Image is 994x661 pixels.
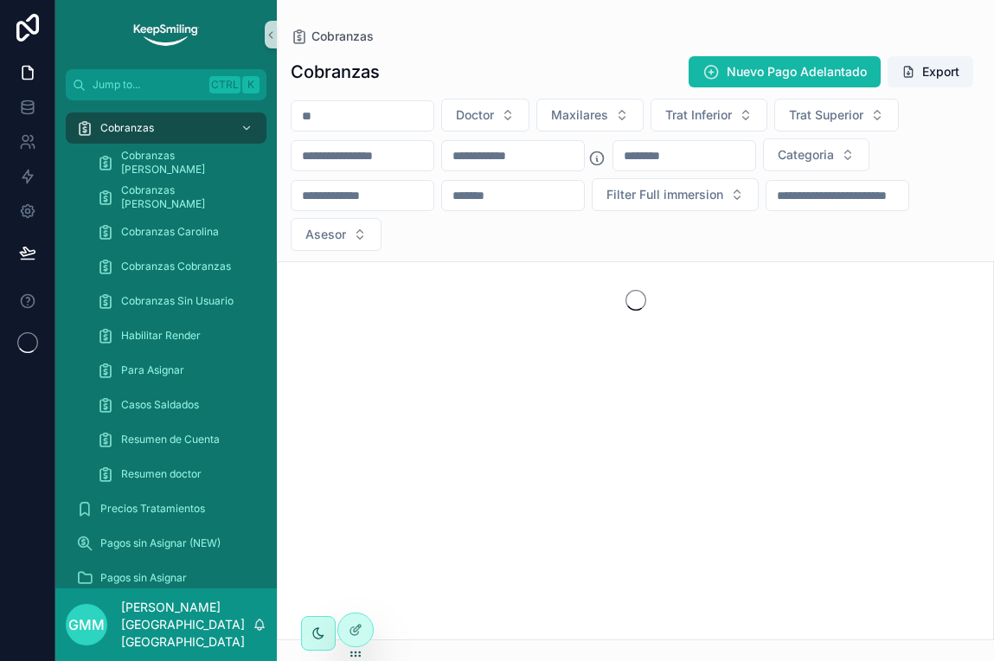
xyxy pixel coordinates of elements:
a: Casos Saldados [87,389,266,420]
button: Export [888,56,973,87]
button: Select Button [441,99,529,132]
span: Pagos sin Asignar [100,571,187,585]
a: Cobranzas [66,112,266,144]
a: Habilitar Render [87,320,266,351]
span: Precios Tratamientos [100,502,205,516]
span: Habilitar Render [121,329,201,343]
span: Pagos sin Asignar (NEW) [100,536,221,550]
h1: Cobranzas [291,60,380,84]
span: GMM [68,614,105,635]
span: Cobranzas [PERSON_NAME] [121,183,249,211]
span: Resumen de Cuenta [121,433,220,446]
a: Cobranzas Carolina [87,216,266,247]
span: Asesor [305,226,346,243]
a: Cobranzas Cobranzas [87,251,266,282]
a: Resumen doctor [87,459,266,490]
span: Para Asignar [121,363,184,377]
button: Select Button [536,99,644,132]
button: Select Button [763,138,869,171]
a: Cobranzas [291,28,374,45]
img: App logo [131,21,200,48]
a: Pagos sin Asignar [66,562,266,594]
span: Cobranzas Carolina [121,225,219,239]
span: Cobranzas [100,121,154,135]
a: Cobranzas Sin Usuario [87,286,266,317]
a: Pagos sin Asignar (NEW) [66,528,266,559]
span: Trat Inferior [665,106,732,124]
span: Casos Saldados [121,398,199,412]
span: Categoria [778,146,834,164]
span: Resumen doctor [121,467,202,481]
button: Nuevo Pago Adelantado [689,56,881,87]
span: Filter Full immersion [606,186,723,203]
span: Nuevo Pago Adelantado [727,63,867,80]
span: Doctor [456,106,494,124]
span: Trat Superior [789,106,863,124]
div: scrollable content [55,100,277,588]
span: Ctrl [209,76,240,93]
button: Select Button [651,99,767,132]
span: Cobranzas [311,28,374,45]
button: Select Button [291,218,382,251]
button: Select Button [592,178,759,211]
button: Jump to...CtrlK [66,69,266,100]
a: Para Asignar [87,355,266,386]
a: Resumen de Cuenta [87,424,266,455]
span: Maxilares [551,106,608,124]
span: K [244,78,258,92]
span: Jump to... [93,78,202,92]
span: Cobranzas Sin Usuario [121,294,234,308]
a: Precios Tratamientos [66,493,266,524]
span: Cobranzas Cobranzas [121,260,231,273]
span: Cobranzas [PERSON_NAME] [121,149,249,176]
p: [PERSON_NAME][GEOGRAPHIC_DATA][GEOGRAPHIC_DATA] [121,599,253,651]
a: Cobranzas [PERSON_NAME] [87,182,266,213]
button: Select Button [774,99,899,132]
a: Cobranzas [PERSON_NAME] [87,147,266,178]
